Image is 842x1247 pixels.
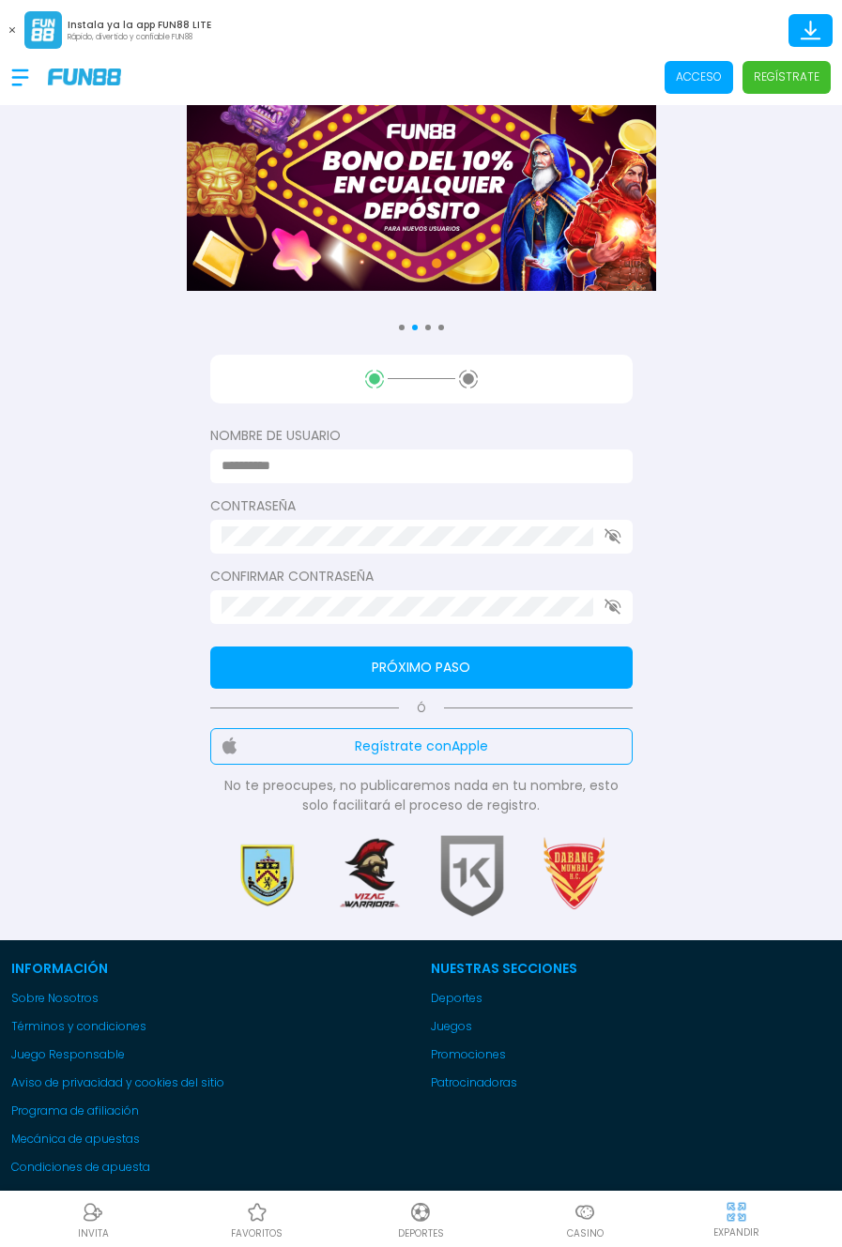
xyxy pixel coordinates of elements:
[11,1046,412,1063] a: Juego Responsable
[224,834,309,919] img: Sponsor
[11,1131,412,1148] a: Mecánica de apuestas
[231,1226,283,1240] p: favoritos
[210,426,633,446] label: Nombre de usuario
[430,834,514,919] img: Sponsor
[11,1018,412,1035] a: Términos y condiciones
[210,776,633,815] p: No te preocupes, no publicaremos nada en tu nombre, esto solo facilitará el proceso de registro.
[48,68,121,84] img: Company Logo
[431,990,832,1007] a: Deportes
[713,1225,759,1239] p: EXPANDIR
[24,11,62,49] img: App Logo
[533,834,618,919] img: Sponsor
[82,1201,104,1224] img: Referral
[328,834,412,919] img: Sponsor
[176,1198,340,1240] a: Casino FavoritosCasino Favoritosfavoritos
[431,1018,472,1035] button: Juegos
[754,68,819,85] p: Regístrate
[339,1198,503,1240] a: DeportesDeportesDeportes
[503,1198,667,1240] a: CasinoCasinoCasino
[210,700,633,717] p: Ó
[431,959,832,979] p: Nuestras Secciones
[246,1201,268,1224] img: Casino Favoritos
[11,1074,412,1091] a: Aviso de privacidad y cookies del sitio
[574,1201,596,1224] img: Casino
[11,1103,412,1119] a: Programa de afiliación
[398,1226,444,1240] p: Deportes
[187,56,656,291] img: Banner
[409,1201,432,1224] img: Deportes
[11,959,412,979] p: Información
[210,496,633,516] label: Contraseña
[11,990,412,1007] a: Sobre Nosotros
[11,1159,412,1176] a: Condiciones de apuesta
[431,1074,832,1091] a: Patrocinadoras
[431,1046,832,1063] a: Promociones
[68,32,211,43] p: Rápido, divertido y confiable FUN88
[676,68,722,85] p: Acceso
[78,1226,109,1240] p: INVITA
[210,728,633,765] button: Regístrate conApple
[725,1200,748,1224] img: hide
[210,567,633,586] label: Confirmar contraseña
[567,1226,604,1240] p: Casino
[210,646,633,689] button: Próximo paso
[68,18,211,32] p: Instala ya la app FUN88 LITE
[11,1198,176,1240] a: ReferralReferralINVITA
